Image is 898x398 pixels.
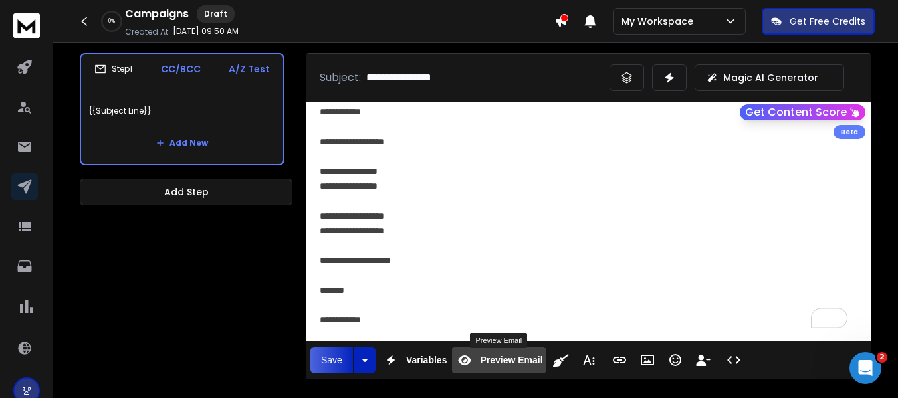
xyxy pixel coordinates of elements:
[306,102,871,341] div: To enrich screen reader interactions, please activate Accessibility in Grammarly extension settings
[161,62,201,76] p: CC/BCC
[228,290,249,312] button: Send a message…
[877,352,887,363] span: 2
[723,71,818,84] p: Magic AI Generator
[834,125,865,139] div: Beta
[125,27,170,37] p: Created At:
[310,347,353,373] button: Save
[64,13,84,23] h1: Box
[229,62,270,76] p: A/Z Test
[80,179,292,205] button: Add Step
[740,104,865,120] button: Get Content Score
[89,92,275,130] p: {{Subject Line}}
[635,347,660,373] button: Insert Image (Ctrl+P)
[11,268,255,290] textarea: Message…
[576,347,602,373] button: More Text
[42,296,53,306] button: Gif picker
[762,8,875,35] button: Get Free Credits
[232,5,257,31] button: Home
[548,347,574,373] button: Clean HTML
[9,5,34,31] button: go back
[125,6,189,22] h1: Campaigns
[849,352,881,384] iframe: To enrich screen reader interactions, please activate Accessibility in Grammarly extension settings
[470,333,527,348] div: Preview Email
[108,17,115,25] p: 0 %
[11,66,255,295] div: Lakshita says…
[11,66,218,266] div: Hey [PERSON_NAME], thanks for reaching out.You will have to enter the email you would like to sen...
[477,355,545,366] span: Preview Email
[621,15,699,28] p: My Workspace
[63,296,74,306] button: Upload attachment
[607,347,632,373] button: Insert Link (Ctrl+K)
[197,5,235,23] div: Draft
[21,296,31,306] button: Emoji picker
[173,26,239,37] p: [DATE] 09:50 AM
[663,347,688,373] button: Emoticons
[13,13,40,38] img: logo
[695,64,844,91] button: Magic AI Generator
[320,70,361,86] p: Subject:
[80,53,284,165] li: Step1CC/BCCA/Z Test{{Subject Line}}Add New
[38,7,59,29] img: Profile image for Box
[721,347,746,373] button: Code View
[452,347,545,373] button: Preview Email
[403,355,450,366] span: Variables
[21,74,207,100] div: Hey [PERSON_NAME], thanks for reaching out.
[94,63,132,75] div: Step 1
[146,130,219,156] button: Add New
[691,347,716,373] button: Insert Unsubscribe Link
[790,15,865,28] p: Get Free Credits
[378,347,450,373] button: Variables
[21,106,207,158] div: You will have to enter the email you would like to send the test email to, then the system will s...
[33,35,125,46] b: under 15 minutes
